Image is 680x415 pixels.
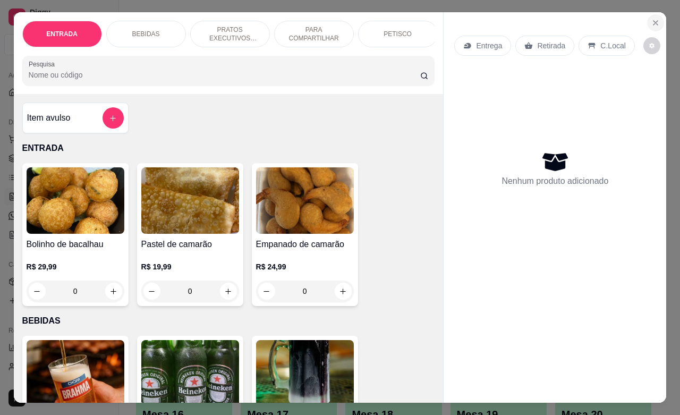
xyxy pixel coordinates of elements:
p: BEBIDAS [22,315,435,327]
h4: Pastel de camarão [141,238,239,251]
p: Retirada [537,40,565,51]
img: product-image [256,167,354,234]
button: add-separate-item [103,107,124,129]
button: increase-product-quantity [105,283,122,300]
button: decrease-product-quantity [29,283,46,300]
p: Nenhum produto adicionado [501,175,608,188]
p: PRATOS EXECUTIVOS (INDIVIDUAIS) [199,26,261,43]
img: product-image [27,167,124,234]
p: R$ 29,99 [27,261,124,272]
h4: Empanado de camarão [256,238,354,251]
p: ENTRADA [46,30,78,38]
p: C.Local [600,40,625,51]
button: increase-product-quantity [220,283,237,300]
p: Entrega [476,40,502,51]
button: decrease-product-quantity [143,283,160,300]
input: Pesquisa [29,70,420,80]
p: BEBIDAS [132,30,160,38]
img: product-image [141,340,239,406]
h4: Bolinho de bacalhau [27,238,124,251]
button: increase-product-quantity [335,283,352,300]
p: R$ 24,99 [256,261,354,272]
label: Pesquisa [29,60,58,69]
button: Close [647,14,664,31]
h4: Item avulso [27,112,71,124]
p: PETISCO [384,30,412,38]
button: decrease-product-quantity [643,37,660,54]
p: R$ 19,99 [141,261,239,272]
img: product-image [27,340,124,406]
p: PARA COMPARTILHAR [283,26,345,43]
p: ENTRADA [22,142,435,155]
button: decrease-product-quantity [258,283,275,300]
img: product-image [141,167,239,234]
img: product-image [256,340,354,406]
